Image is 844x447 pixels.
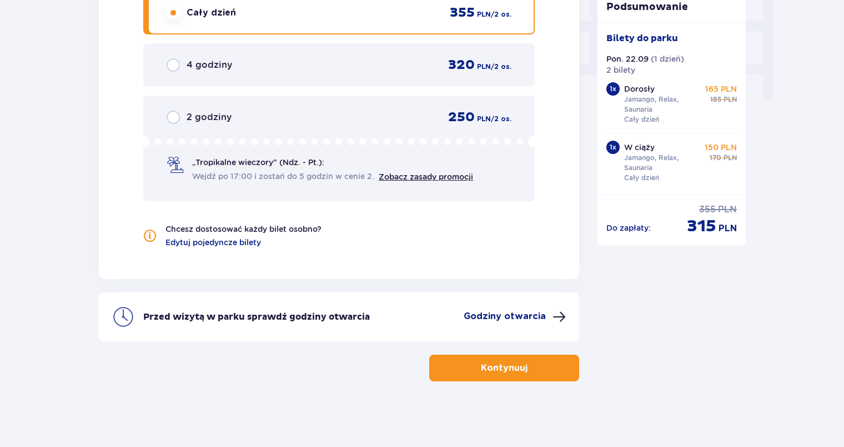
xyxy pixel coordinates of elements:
[143,311,370,323] p: Przed wizytą w parku sprawdź godziny otwarcia
[606,53,649,64] p: Pon. 22.09
[624,95,701,115] p: Jamango, Relax, Saunaria
[624,173,659,183] p: Cały dzień
[429,355,579,381] button: Kontynuuj
[192,157,324,168] p: „Tropikalne wieczory" (Ndz. - Pt.):
[724,95,737,105] p: PLN
[448,57,475,73] p: 320
[448,109,475,126] p: 250
[165,237,261,248] a: Edytuj pojedyncze bilety
[624,83,655,95] p: Dorosły
[112,306,134,328] img: clock icon
[606,32,678,44] p: Bilety do parku
[477,9,491,19] p: PLN
[710,153,721,163] p: 170
[192,171,374,182] span: Wejdź po 17:00 i zostań do 5 godzin w cenie 2.
[165,223,321,235] p: Chcesz dostosować każdy bilet osobno?
[187,7,236,19] p: Cały dzień
[699,203,716,216] p: 355
[187,59,232,71] p: 4 godziny
[606,82,620,96] div: 1 x
[597,1,746,14] p: Podsumowanie
[719,222,737,235] p: PLN
[624,153,701,173] p: Jamango, Relax, Saunaria
[379,172,473,181] a: Zobacz zasady promocji
[606,222,651,234] p: Do zapłaty :
[624,115,659,125] p: Cały dzień
[477,62,491,72] p: PLN
[687,216,716,237] p: 315
[491,62,511,72] p: / 2 os.
[710,95,721,105] p: 185
[651,53,684,64] p: ( 1 dzień )
[705,83,737,95] p: 165 PLN
[705,142,737,153] p: 150 PLN
[450,4,475,21] p: 355
[464,310,566,324] button: Godziny otwarcia
[724,153,737,163] p: PLN
[187,111,232,123] p: 2 godziny
[464,310,546,322] p: Godziny otwarcia
[606,64,635,76] p: 2 bilety
[624,142,655,153] p: W ciąży
[491,114,511,124] p: / 2 os.
[481,362,527,374] p: Kontynuuj
[491,9,511,19] p: / 2 os.
[718,203,737,216] p: PLN
[477,114,491,124] p: PLN
[606,141,620,154] div: 1 x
